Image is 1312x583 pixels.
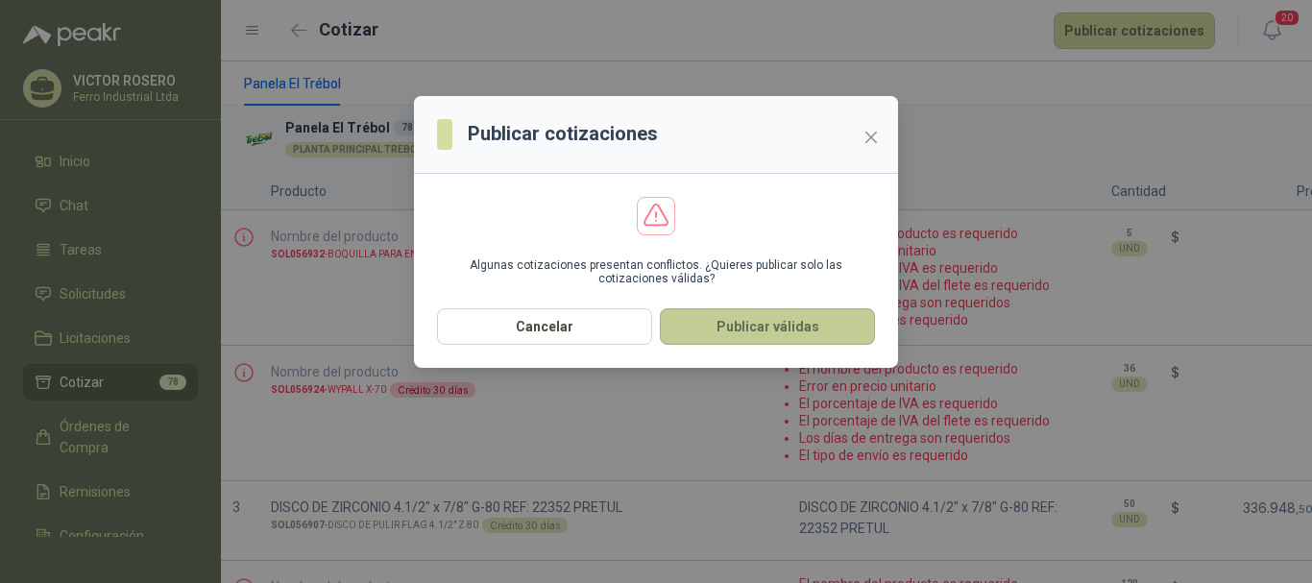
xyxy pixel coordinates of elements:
span: close [863,130,879,145]
button: Cancelar [437,308,652,345]
p: Algunas cotizaciones presentan conflictos. ¿Quieres publicar solo las cotizaciones válidas? [437,258,875,285]
button: Close [856,122,887,153]
button: Publicar válidas [660,308,875,345]
h3: Publicar cotizaciones [468,119,658,149]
